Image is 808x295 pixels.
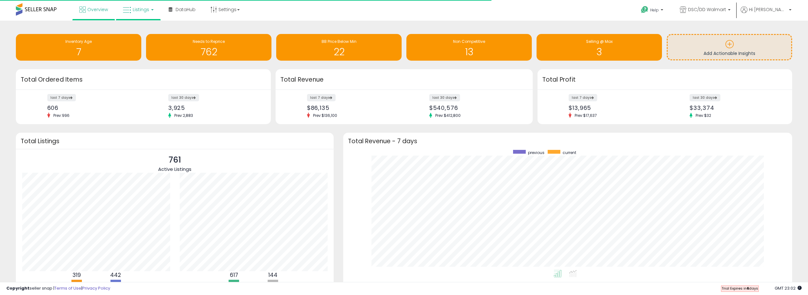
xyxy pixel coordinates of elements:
span: DataHub [176,6,196,13]
span: Prev: $17,637 [571,113,600,118]
span: Help [650,7,659,13]
span: Active Listings [158,166,191,172]
label: last 30 days [168,94,199,101]
span: Prev: 996 [50,113,73,118]
b: 6 [747,286,749,291]
a: BB Price Below Min 22 [276,34,402,61]
a: Selling @ Max 3 [537,34,662,61]
span: Add Actionable Insights [704,50,755,57]
span: Prev: $412,800 [432,113,464,118]
span: Prev: 2,883 [171,113,196,118]
b: 144 [268,271,277,279]
span: Trial Expires in days [722,286,758,291]
label: last 7 days [307,94,336,101]
b: 617 [230,271,238,279]
label: last 30 days [429,94,460,101]
div: seller snap | | [6,285,110,292]
span: Overview [87,6,108,13]
span: DSC/DD Walmart [688,6,726,13]
a: Inventory Age 7 [16,34,141,61]
h3: Total Listings [21,139,329,144]
i: Get Help [641,6,649,14]
span: Prev: $136,100 [310,113,340,118]
a: Help [636,1,670,21]
h1: 3 [540,47,659,57]
span: Prev: $32 [692,113,714,118]
span: 2025-09-17 23:02 GMT [775,285,802,291]
span: Listings [133,6,149,13]
a: Needs to Reprice 762 [146,34,271,61]
div: 3,925 [168,104,260,111]
span: Needs to Reprice [193,39,225,44]
label: last 7 days [569,94,597,101]
a: Hi [PERSON_NAME] [741,6,791,21]
div: $13,965 [569,104,660,111]
h1: 762 [149,47,268,57]
h3: Total Profit [542,75,788,84]
a: Add Actionable Insights [668,35,791,59]
label: last 7 days [47,94,76,101]
span: BB Price Below Min [322,39,357,44]
b: 319 [72,271,81,279]
h3: Total Revenue - 7 days [348,139,787,144]
h3: Total Revenue [280,75,528,84]
label: last 30 days [690,94,720,101]
strong: Copyright [6,285,30,291]
div: $540,576 [429,104,522,111]
h1: 13 [410,47,529,57]
a: Terms of Use [54,285,81,291]
h3: Total Ordered Items [21,75,266,84]
a: Non Competitive 13 [406,34,532,61]
div: $33,374 [690,104,781,111]
span: Selling @ Max [586,39,613,44]
span: Hi [PERSON_NAME] [749,6,787,13]
p: 761 [158,154,191,166]
span: previous [528,150,544,155]
div: 606 [47,104,139,111]
span: current [563,150,576,155]
span: Inventory Age [65,39,92,44]
a: Privacy Policy [82,285,110,291]
div: $86,135 [307,104,399,111]
span: Non Competitive [453,39,485,44]
h1: 7 [19,47,138,57]
b: 442 [110,271,121,279]
h1: 22 [279,47,398,57]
